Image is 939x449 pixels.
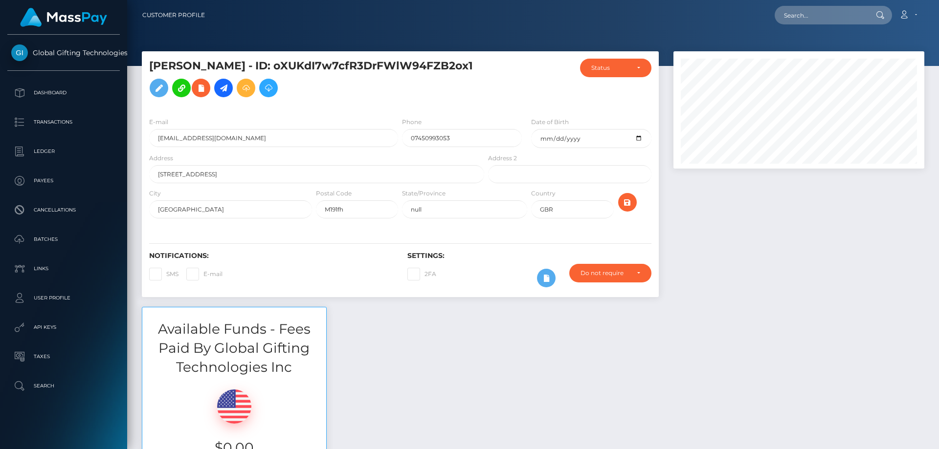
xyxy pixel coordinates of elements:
[488,154,517,163] label: Address 2
[11,203,116,217] p: Cancellations
[407,268,436,280] label: 2FA
[142,5,205,25] a: Customer Profile
[7,315,120,340] a: API Keys
[149,268,179,280] label: SMS
[591,64,629,72] div: Status
[11,232,116,247] p: Batches
[11,115,116,129] p: Transactions
[11,349,116,364] p: Taxes
[149,154,173,163] label: Address
[11,320,116,335] p: API Keys
[149,118,168,127] label: E-mail
[7,110,120,134] a: Transactions
[569,264,651,282] button: Do not require
[214,79,233,97] a: Initiate Payout
[186,268,223,280] label: E-mail
[11,44,28,61] img: Global Gifting Technologies Inc
[7,198,120,222] a: Cancellations
[531,118,569,127] label: Date of Birth
[7,48,120,57] span: Global Gifting Technologies Inc
[11,173,116,188] p: Payees
[11,261,116,276] p: Links
[7,139,120,164] a: Ledger
[11,144,116,159] p: Ledger
[7,227,120,252] a: Batches
[7,81,120,105] a: Dashboard
[402,189,446,198] label: State/Province
[7,374,120,398] a: Search
[149,59,479,102] h5: [PERSON_NAME] - ID: oXUKdI7w7cfR3DrFWlW94FZB2ox1
[7,286,120,310] a: User Profile
[581,269,629,277] div: Do not require
[402,118,422,127] label: Phone
[20,8,107,27] img: MassPay Logo
[11,86,116,100] p: Dashboard
[217,389,251,424] img: USD.png
[149,252,393,260] h6: Notifications:
[11,379,116,393] p: Search
[407,252,651,260] h6: Settings:
[11,291,116,305] p: User Profile
[142,320,326,377] h3: Available Funds - Fees Paid By Global Gifting Technologies Inc
[149,189,161,198] label: City
[7,257,120,281] a: Links
[7,169,120,193] a: Payees
[316,189,352,198] label: Postal Code
[580,59,651,77] button: Status
[531,189,556,198] label: Country
[775,6,867,24] input: Search...
[7,344,120,369] a: Taxes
